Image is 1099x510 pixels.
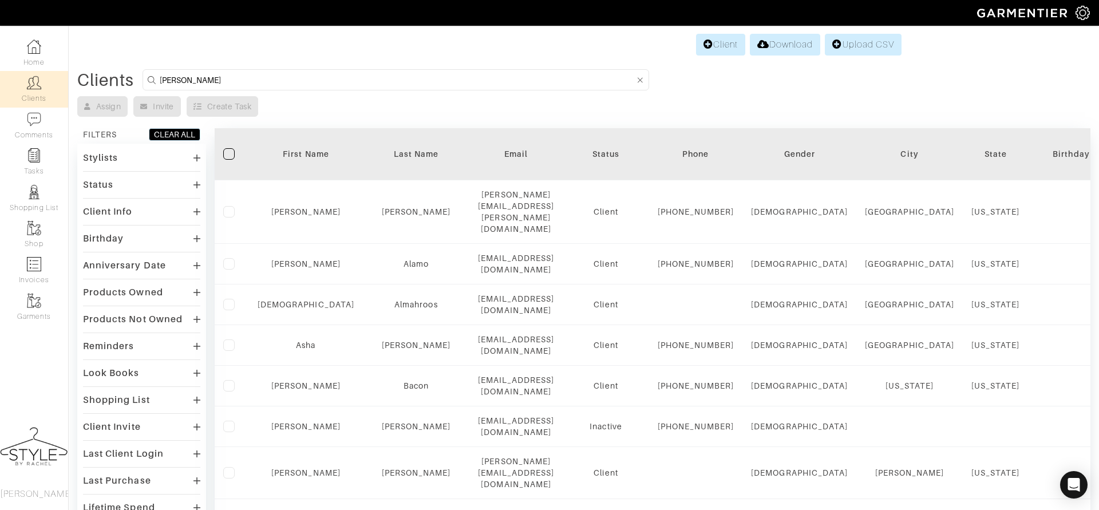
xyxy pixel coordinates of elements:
a: [PERSON_NAME] [382,341,451,350]
div: Open Intercom Messenger [1060,471,1088,499]
div: FILTERS [83,129,117,140]
a: [PERSON_NAME] [271,468,341,477]
div: [DEMOGRAPHIC_DATA] [751,258,848,270]
div: [PHONE_NUMBER] [658,339,734,351]
div: [US_STATE] [971,467,1020,479]
div: Reminders [83,341,134,352]
a: [PERSON_NAME] [271,259,341,268]
div: [DEMOGRAPHIC_DATA] [751,421,848,432]
a: [PERSON_NAME] [271,422,341,431]
div: [GEOGRAPHIC_DATA] [865,299,954,310]
div: [GEOGRAPHIC_DATA] [865,258,954,270]
div: [DEMOGRAPHIC_DATA] [751,380,848,392]
div: [PHONE_NUMBER] [658,206,734,218]
div: [US_STATE] [971,206,1020,218]
a: Client [696,34,745,56]
th: Toggle SortBy [563,128,649,180]
div: Gender [751,148,848,160]
img: comment-icon-a0a6a9ef722e966f86d9cbdc48e553b5cf19dbc54f86b18d962a5391bc8f6eb6.png [27,112,41,126]
div: Last Name [371,148,461,160]
button: CLEAR ALL [149,128,200,141]
div: Client Info [83,206,133,218]
img: reminder-icon-8004d30b9f0a5d33ae49ab947aed9ed385cf756f9e5892f1edd6e32f2345188e.png [27,148,41,163]
div: Birthday [83,233,124,244]
div: [DEMOGRAPHIC_DATA] [751,299,848,310]
div: [US_STATE] [971,299,1020,310]
div: [EMAIL_ADDRESS][DOMAIN_NAME] [478,415,555,438]
div: Shopping List [83,394,150,406]
div: Inactive [572,421,641,432]
div: Stylists [83,152,118,164]
div: Client [572,467,641,479]
img: garments-icon-b7da505a4dc4fd61783c78ac3ca0ef83fa9d6f193b1c9dc38574b1d14d53ca28.png [27,221,41,235]
a: [PERSON_NAME] [271,207,341,216]
div: [EMAIL_ADDRESS][DOMAIN_NAME] [478,374,555,397]
th: Toggle SortBy [363,128,469,180]
div: City [865,148,954,160]
div: [PERSON_NAME] [865,467,954,479]
a: Asha [296,341,315,350]
a: Upload CSV [825,34,902,56]
div: Look Books [83,367,140,379]
div: [DEMOGRAPHIC_DATA] [751,467,848,479]
input: Search by name, email, phone, city, or state [160,73,635,87]
img: stylists-icon-eb353228a002819b7ec25b43dbf5f0378dd9e0616d9560372ff212230b889e62.png [27,185,41,199]
div: Phone [658,148,734,160]
img: clients-icon-6bae9207a08558b7cb47a8932f037763ab4055f8c8b6bfacd5dc20c3e0201464.png [27,76,41,90]
th: Toggle SortBy [742,128,856,180]
a: [DEMOGRAPHIC_DATA] [258,300,354,309]
div: First Name [258,148,354,160]
div: Products Not Owned [83,314,183,325]
div: [US_STATE] [971,339,1020,351]
div: [PERSON_NAME][EMAIL_ADDRESS][DOMAIN_NAME] [478,456,555,490]
div: [US_STATE] [971,258,1020,270]
div: Last Purchase [83,475,151,487]
div: Client Invite [83,421,141,433]
div: [DEMOGRAPHIC_DATA] [751,206,848,218]
div: Client [572,206,641,218]
a: Alamo [404,259,429,268]
div: Products Owned [83,287,163,298]
div: [GEOGRAPHIC_DATA] [865,206,954,218]
div: [PHONE_NUMBER] [658,380,734,392]
div: Client [572,258,641,270]
a: Bacon [404,381,429,390]
div: [EMAIL_ADDRESS][DOMAIN_NAME] [478,252,555,275]
a: [PERSON_NAME] [271,381,341,390]
a: Almahroos [394,300,437,309]
div: Client [572,339,641,351]
th: Toggle SortBy [249,128,363,180]
img: garmentier-logo-header-white-b43fb05a5012e4ada735d5af1a66efaba907eab6374d6393d1fbf88cb4ef424d.png [971,3,1076,23]
div: Client [572,299,641,310]
a: [PERSON_NAME] [382,422,451,431]
a: [PERSON_NAME] [382,468,451,477]
div: [US_STATE] [971,380,1020,392]
div: Client [572,380,641,392]
img: dashboard-icon-dbcd8f5a0b271acd01030246c82b418ddd0df26cd7fceb0bd07c9910d44c42f6.png [27,39,41,54]
img: gear-icon-white-bd11855cb880d31180b6d7d6211b90ccbf57a29d726f0c71d8c61bd08dd39cc2.png [1076,6,1090,20]
a: Download [750,34,820,56]
div: Clients [77,74,134,86]
a: [PERSON_NAME] [382,207,451,216]
div: [EMAIL_ADDRESS][DOMAIN_NAME] [478,293,555,316]
div: [US_STATE] [865,380,954,392]
div: CLEAR ALL [154,129,195,140]
div: [PHONE_NUMBER] [658,258,734,270]
div: Last Client Login [83,448,164,460]
div: Email [478,148,555,160]
div: [GEOGRAPHIC_DATA] [865,339,954,351]
img: garments-icon-b7da505a4dc4fd61783c78ac3ca0ef83fa9d6f193b1c9dc38574b1d14d53ca28.png [27,294,41,308]
div: [DEMOGRAPHIC_DATA] [751,339,848,351]
img: orders-icon-0abe47150d42831381b5fb84f609e132dff9fe21cb692f30cb5eec754e2cba89.png [27,257,41,271]
div: [PHONE_NUMBER] [658,421,734,432]
div: Anniversary Date [83,260,166,271]
div: [EMAIL_ADDRESS][DOMAIN_NAME] [478,334,555,357]
div: Status [572,148,641,160]
div: State [971,148,1020,160]
div: Status [83,179,113,191]
div: [PERSON_NAME][EMAIL_ADDRESS][PERSON_NAME][DOMAIN_NAME] [478,189,555,235]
